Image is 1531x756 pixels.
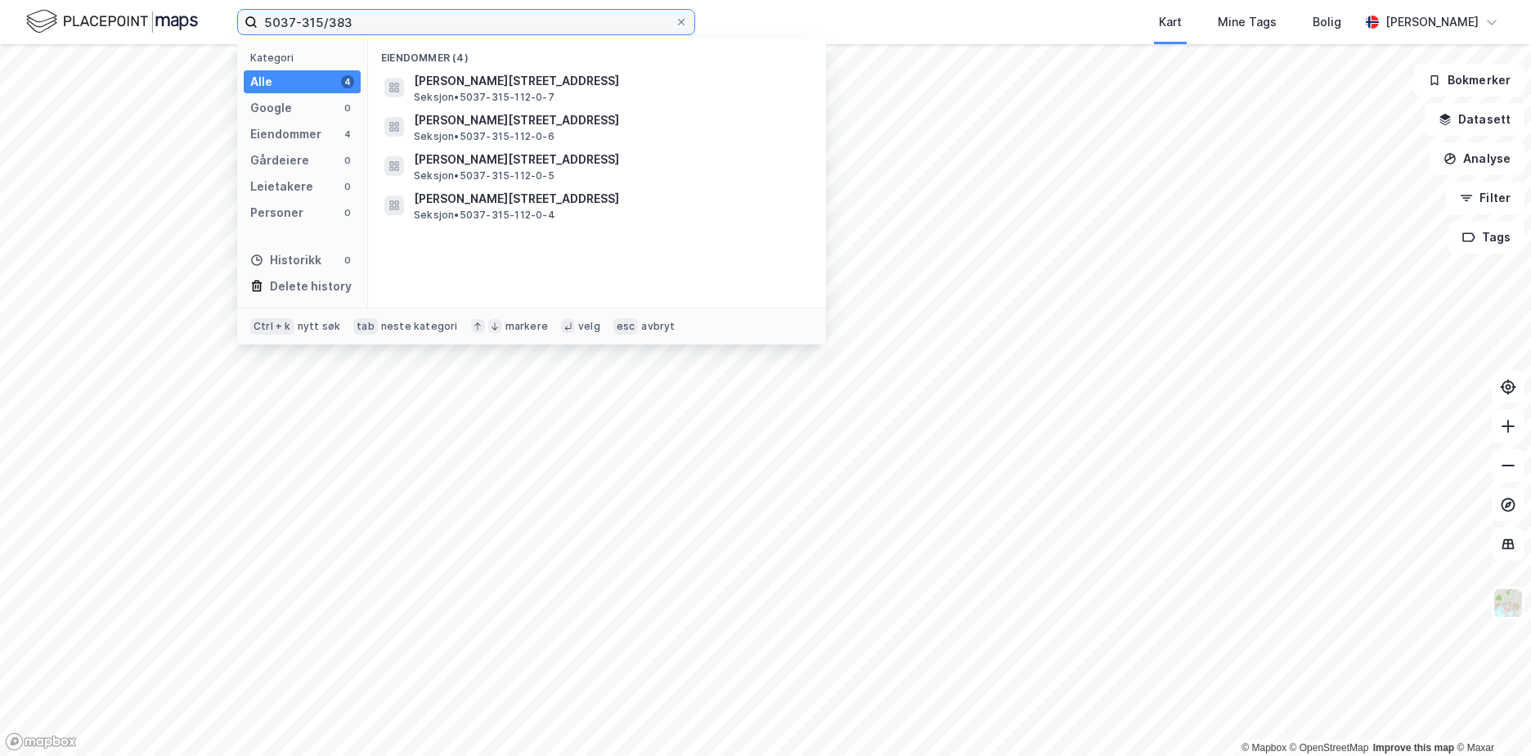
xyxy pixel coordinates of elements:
div: 0 [341,206,354,219]
div: 0 [341,254,354,267]
input: Søk på adresse, matrikkel, gårdeiere, leietakere eller personer [258,10,675,34]
div: Personer [250,203,303,223]
div: Mine Tags [1218,12,1277,32]
span: [PERSON_NAME][STREET_ADDRESS] [414,189,806,209]
div: Bolig [1313,12,1341,32]
div: 0 [341,101,354,115]
span: Seksjon • 5037-315-112-0-7 [414,91,554,104]
div: Gårdeiere [250,151,309,170]
div: Ctrl + k [250,318,294,335]
span: [PERSON_NAME][STREET_ADDRESS] [414,150,806,169]
div: Leietakere [250,177,313,196]
div: Kart [1159,12,1182,32]
div: avbryt [641,320,675,333]
div: 4 [341,128,354,141]
div: nytt søk [298,320,341,333]
iframe: Chat Widget [1449,677,1531,756]
div: [PERSON_NAME] [1385,12,1479,32]
div: Eiendommer (4) [368,38,826,68]
div: 0 [341,180,354,193]
div: tab [353,318,378,335]
div: markere [505,320,548,333]
a: Mapbox homepage [5,732,77,751]
div: 0 [341,154,354,167]
img: Z [1493,587,1524,619]
button: Datasett [1425,103,1524,136]
a: Mapbox [1241,742,1286,754]
span: [PERSON_NAME][STREET_ADDRESS] [414,110,806,130]
div: velg [578,320,600,333]
span: Seksjon • 5037-315-112-0-5 [414,169,554,182]
a: OpenStreetMap [1290,742,1369,754]
div: Kategori [250,52,361,64]
button: Analyse [1430,142,1524,175]
span: Seksjon • 5037-315-112-0-4 [414,209,555,222]
button: Tags [1448,221,1524,254]
div: Alle [250,72,272,92]
div: neste kategori [381,320,458,333]
div: esc [613,318,639,335]
img: logo.f888ab2527a4732fd821a326f86c7f29.svg [26,7,198,36]
a: Improve this map [1373,742,1454,754]
div: 4 [341,75,354,88]
span: Seksjon • 5037-315-112-0-6 [414,130,554,143]
div: Google [250,98,292,118]
div: Historikk [250,250,321,270]
span: [PERSON_NAME][STREET_ADDRESS] [414,71,806,91]
button: Filter [1446,182,1524,214]
button: Bokmerker [1414,64,1524,97]
div: Kontrollprogram for chat [1449,677,1531,756]
div: Eiendommer [250,124,321,144]
div: Delete history [270,277,352,296]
